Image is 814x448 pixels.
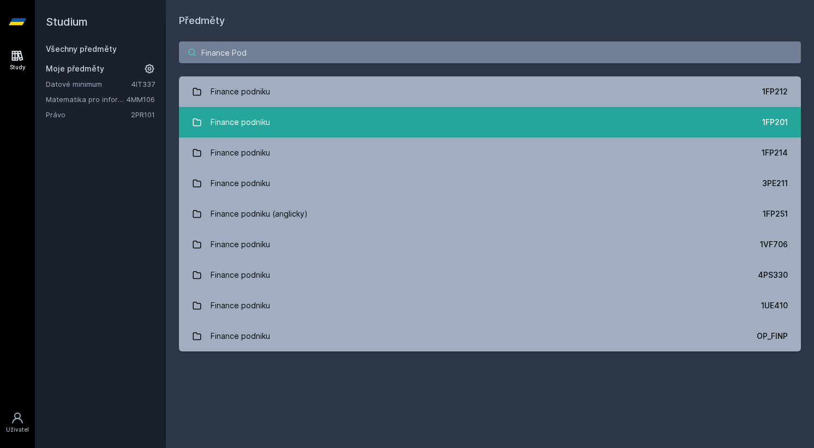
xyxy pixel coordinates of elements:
[761,300,788,311] div: 1UE410
[179,321,801,351] a: Finance podniku OP_FINP
[179,260,801,290] a: Finance podniku 4PS330
[211,234,270,255] div: Finance podniku
[179,199,801,229] a: Finance podniku (anglicky) 1FP251
[131,110,155,119] a: 2PR101
[763,208,788,219] div: 1FP251
[211,295,270,316] div: Finance podniku
[758,270,788,280] div: 4PS330
[46,94,127,105] a: Matematika pro informatiky
[2,44,33,77] a: Study
[46,44,117,53] a: Všechny předměty
[760,239,788,250] div: 1VF706
[762,86,788,97] div: 1FP212
[10,63,26,71] div: Study
[2,406,33,439] a: Uživatel
[179,290,801,321] a: Finance podniku 1UE410
[46,79,131,89] a: Datové minimum
[179,13,801,28] h1: Předměty
[46,109,131,120] a: Právo
[6,426,29,434] div: Uživatel
[211,264,270,286] div: Finance podniku
[46,63,104,74] span: Moje předměty
[179,229,801,260] a: Finance podniku 1VF706
[179,107,801,138] a: Finance podniku 1FP201
[757,331,788,342] div: OP_FINP
[211,111,270,133] div: Finance podniku
[211,172,270,194] div: Finance podniku
[131,80,155,88] a: 4IT337
[179,41,801,63] input: Název nebo ident předmětu…
[762,117,788,128] div: 1FP201
[211,325,270,347] div: Finance podniku
[762,178,788,189] div: 3PE211
[211,142,270,164] div: Finance podniku
[179,138,801,168] a: Finance podniku 1FP214
[762,147,788,158] div: 1FP214
[179,168,801,199] a: Finance podniku 3PE211
[211,203,308,225] div: Finance podniku (anglicky)
[127,95,155,104] a: 4MM106
[211,81,270,103] div: Finance podniku
[179,76,801,107] a: Finance podniku 1FP212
